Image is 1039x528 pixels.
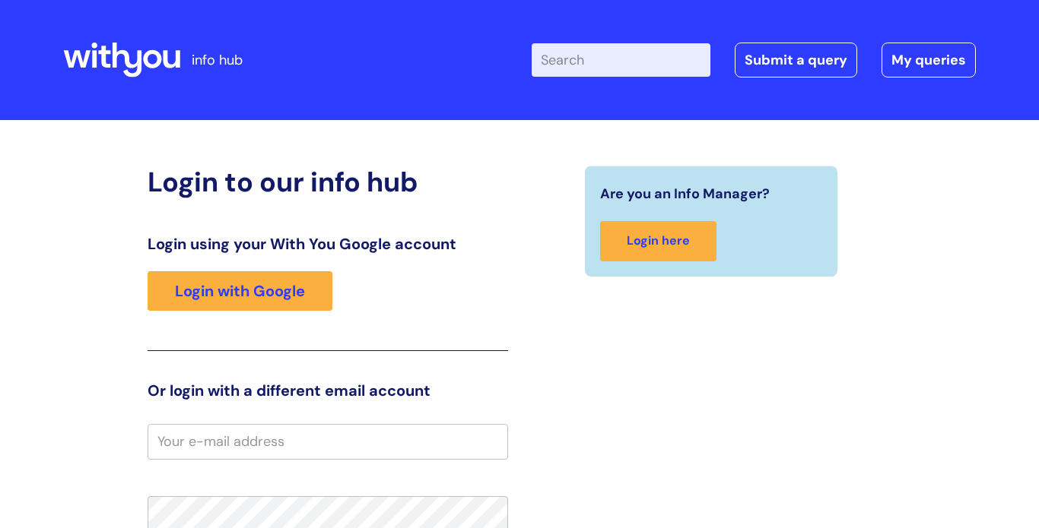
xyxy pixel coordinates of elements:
h3: Login using your With You Google account [148,235,508,253]
input: Search [532,43,710,77]
a: Login with Google [148,271,332,311]
span: Are you an Info Manager? [600,182,770,206]
h3: Or login with a different email account [148,381,508,400]
a: My queries [882,43,976,77]
a: Submit a query [735,43,857,77]
p: info hub [192,48,243,72]
input: Your e-mail address [148,424,508,459]
a: Login here [600,221,716,261]
h2: Login to our info hub [148,166,508,198]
